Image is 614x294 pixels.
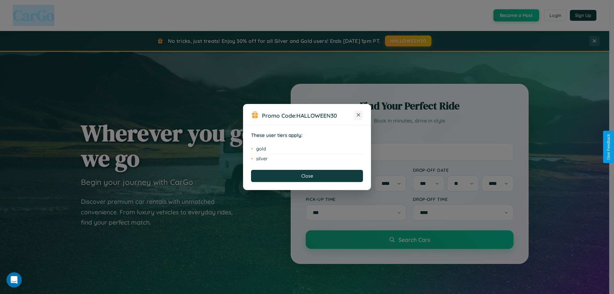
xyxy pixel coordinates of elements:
[251,132,303,138] strong: These user tiers apply:
[606,134,611,160] div: Give Feedback
[251,154,363,163] li: silver
[251,170,363,182] button: Close
[251,144,363,154] li: gold
[6,272,22,288] iframe: Intercom live chat
[296,112,337,119] b: HALLOWEEN30
[262,112,354,119] h3: Promo Code:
